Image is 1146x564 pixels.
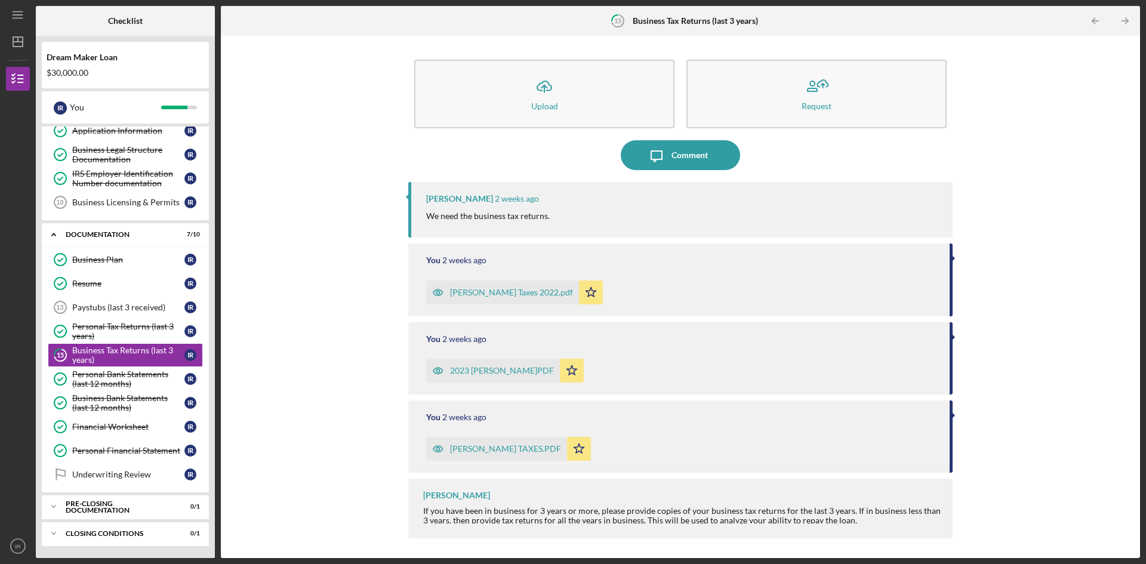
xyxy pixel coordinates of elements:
[184,125,196,137] div: I R
[48,248,203,272] a: Business PlanIR
[184,254,196,266] div: I R
[450,444,561,454] div: [PERSON_NAME] TAXES.PDF
[72,393,184,412] div: Business Bank Statements (last 12 months)
[54,101,67,115] div: I R
[426,437,591,461] button: [PERSON_NAME] TAXES.PDF
[686,60,947,128] button: Request
[72,446,184,455] div: Personal Financial Statement
[72,126,184,135] div: Application Information
[48,463,203,486] a: Underwriting ReviewIR
[48,190,203,214] a: 10Business Licensing & PermitsIR
[178,530,200,537] div: 0 / 1
[495,194,539,204] time: 2025-09-12 11:47
[72,346,184,365] div: Business Tax Returns (last 3 years)
[72,422,184,432] div: Financial Worksheet
[72,470,184,479] div: Underwriting Review
[47,68,204,78] div: $30,000.00
[442,255,486,265] time: 2025-09-11 21:05
[621,140,740,170] button: Comment
[184,421,196,433] div: I R
[48,343,203,367] a: 15Business Tax Returns (last 3 years)IR
[614,17,621,24] tspan: 15
[48,391,203,415] a: Business Bank Statements (last 12 months)IR
[184,196,196,208] div: I R
[56,304,63,311] tspan: 13
[108,16,143,26] b: Checklist
[178,231,200,238] div: 7 / 10
[72,322,184,341] div: Personal Tax Returns (last 3 years)
[414,60,674,128] button: Upload
[426,334,440,344] div: You
[442,334,486,344] time: 2025-09-09 14:35
[72,369,184,389] div: Personal Bank Statements (last 12 months)
[450,288,573,297] div: [PERSON_NAME] Taxes 2022.pdf
[184,278,196,289] div: I R
[531,101,558,110] div: Upload
[66,231,170,238] div: Documentation
[48,439,203,463] a: Personal Financial StatementIR
[70,97,161,118] div: You
[72,303,184,312] div: Paystubs (last 3 received)
[426,412,440,422] div: You
[423,506,941,525] div: If you have been in business for 3 years or more, please provide copies of your business tax retu...
[66,500,170,514] div: Pre-Closing Documentation
[48,319,203,343] a: Personal Tax Returns (last 3 years)IR
[426,209,550,223] p: We need the business tax returns.
[184,172,196,184] div: I R
[66,530,170,537] div: Closing Conditions
[48,295,203,319] a: 13Paystubs (last 3 received)IR
[184,301,196,313] div: I R
[184,469,196,480] div: I R
[426,194,493,204] div: [PERSON_NAME]
[671,140,708,170] div: Comment
[48,143,203,167] a: Business Legal Structure DocumentationIR
[633,16,758,26] b: Business Tax Returns (last 3 years)
[802,101,831,110] div: Request
[184,373,196,385] div: I R
[426,281,603,304] button: [PERSON_NAME] Taxes 2022.pdf
[72,145,184,164] div: Business Legal Structure Documentation
[426,255,440,265] div: You
[184,325,196,337] div: I R
[184,445,196,457] div: I R
[184,149,196,161] div: I R
[72,169,184,188] div: IRS Employer Identification Number documentation
[178,503,200,510] div: 0 / 1
[442,412,486,422] time: 2025-09-08 14:39
[72,198,184,207] div: Business Licensing & Permits
[48,119,203,143] a: Application InformationIR
[48,272,203,295] a: ResumeIR
[426,359,584,383] button: 2023 [PERSON_NAME]PDF
[450,366,554,375] div: 2023 [PERSON_NAME]PDF
[48,367,203,391] a: Personal Bank Statements (last 12 months)IR
[6,534,30,558] button: IR
[56,199,63,206] tspan: 10
[423,491,490,500] div: [PERSON_NAME]
[47,53,204,62] div: Dream Maker Loan
[48,415,203,439] a: Financial WorksheetIR
[184,349,196,361] div: I R
[48,167,203,190] a: IRS Employer Identification Number documentationIR
[15,543,21,550] text: IR
[57,352,64,359] tspan: 15
[72,279,184,288] div: Resume
[72,255,184,264] div: Business Plan
[184,397,196,409] div: I R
